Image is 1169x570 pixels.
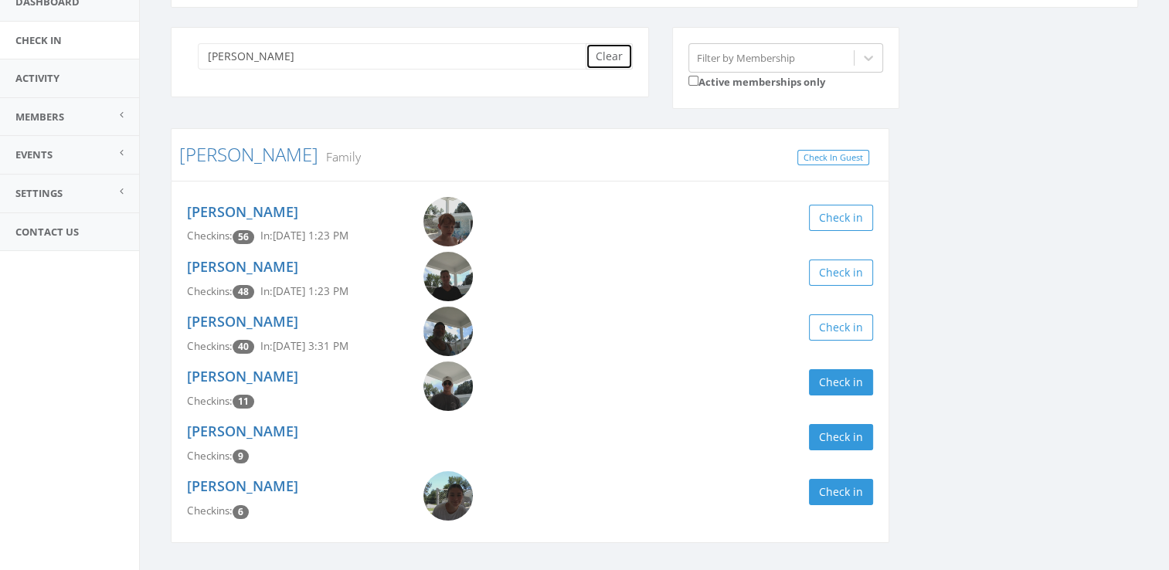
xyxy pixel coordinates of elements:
[187,257,298,276] a: [PERSON_NAME]
[423,361,473,411] img: Aiden_Vega.png
[688,73,825,90] label: Active memberships only
[809,314,873,341] button: Check in
[809,205,873,231] button: Check in
[187,504,233,517] span: Checkins:
[187,367,298,385] a: [PERSON_NAME]
[187,449,233,463] span: Checkins:
[179,141,318,167] a: [PERSON_NAME]
[233,505,249,519] span: Checkin count
[260,229,348,243] span: In: [DATE] 1:23 PM
[187,394,233,408] span: Checkins:
[15,225,79,239] span: Contact Us
[187,229,233,243] span: Checkins:
[15,110,64,124] span: Members
[809,424,873,450] button: Check in
[187,422,298,440] a: [PERSON_NAME]
[233,230,254,244] span: Checkin count
[423,307,473,356] img: Jose_Vega.png
[233,285,254,299] span: Checkin count
[233,395,254,409] span: Checkin count
[187,339,233,353] span: Checkins:
[187,284,233,298] span: Checkins:
[187,477,298,495] a: [PERSON_NAME]
[260,284,348,298] span: In: [DATE] 1:23 PM
[187,202,298,221] a: [PERSON_NAME]
[423,197,473,246] img: Austin_Vega.png
[260,339,348,353] span: In: [DATE] 3:31 PM
[688,76,698,86] input: Active memberships only
[586,43,633,70] button: Clear
[423,252,473,301] img: Leslie_Vega.png
[198,43,597,70] input: Search a name to check in
[318,148,361,165] small: Family
[797,150,869,166] a: Check In Guest
[809,479,873,505] button: Check in
[809,260,873,286] button: Check in
[15,148,53,161] span: Events
[697,50,795,65] div: Filter by Membership
[233,450,249,463] span: Checkin count
[233,340,254,354] span: Checkin count
[809,369,873,395] button: Check in
[15,186,63,200] span: Settings
[187,312,298,331] a: [PERSON_NAME]
[423,471,473,521] img: Alana_Vega.png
